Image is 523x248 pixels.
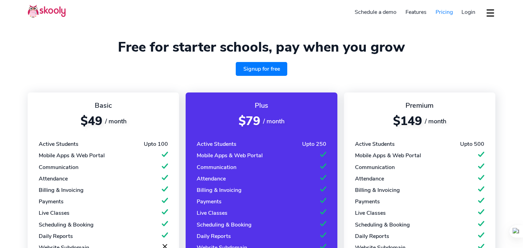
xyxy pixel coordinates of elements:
div: Upto 500 [460,140,484,148]
div: Payments [39,198,64,205]
span: Login [461,8,475,16]
a: Schedule a demo [351,7,401,18]
div: Live Classes [39,209,69,217]
div: Basic [39,101,168,110]
span: $149 [393,113,422,129]
div: Attendance [355,175,384,183]
img: Skooly [28,5,66,18]
div: Daily Reports [39,232,73,240]
span: / month [425,117,446,125]
div: Scheduling & Booking [197,221,252,229]
h1: Free for starter schools, pay when you grow [28,39,495,55]
a: Signup for free [236,62,288,76]
a: Features [401,7,431,18]
div: Plus [197,101,326,110]
div: Communication [39,163,78,171]
div: Active Students [39,140,78,148]
div: Mobile Apps & Web Portal [355,152,421,159]
div: Live Classes [197,209,227,217]
div: Mobile Apps & Web Portal [39,152,105,159]
button: dropdown menu [485,5,495,21]
div: Billing & Invoicing [355,186,400,194]
span: / month [263,117,284,125]
div: Billing & Invoicing [197,186,242,194]
a: Login [457,7,480,18]
div: Upto 100 [144,140,168,148]
a: Pricing [431,7,457,18]
span: Pricing [436,8,453,16]
div: Attendance [197,175,226,183]
span: $79 [239,113,260,129]
div: Daily Reports [197,232,231,240]
div: Communication [197,163,236,171]
div: Payments [197,198,222,205]
div: Active Students [355,140,395,148]
div: Attendance [39,175,68,183]
span: / month [105,117,127,125]
div: Scheduling & Booking [39,221,94,229]
div: Active Students [197,140,236,148]
div: Mobile Apps & Web Portal [197,152,263,159]
span: $49 [81,113,102,129]
div: Billing & Invoicing [39,186,84,194]
div: Communication [355,163,395,171]
div: Premium [355,101,484,110]
div: Upto 250 [302,140,326,148]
